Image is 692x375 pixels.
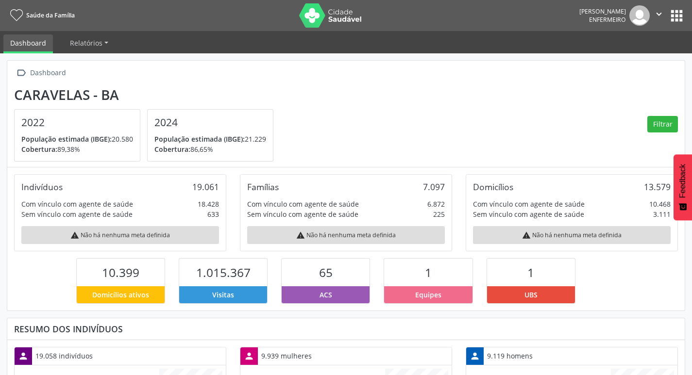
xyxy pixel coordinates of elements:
[674,154,692,220] button: Feedback - Mostrar pesquisa
[247,209,358,219] div: Sem vínculo com agente de saúde
[527,264,534,280] span: 1
[14,66,28,80] i: 
[653,209,671,219] div: 3.111
[415,290,441,300] span: Equipes
[668,7,685,24] button: apps
[14,66,68,80] a:  Dashboard
[484,347,536,364] div: 9.119 homens
[296,231,305,240] i: warning
[207,209,219,219] div: 633
[21,181,63,192] div: Indivíduos
[473,209,584,219] div: Sem vínculo com agente de saúde
[21,226,219,244] div: Não há nenhuma meta definida
[650,5,668,26] button: 
[26,11,75,19] span: Saúde da Família
[21,144,133,154] p: 89,38%
[92,290,149,300] span: Domicílios ativos
[21,145,57,154] span: Cobertura:
[21,134,112,144] span: População estimada (IBGE):
[70,38,102,48] span: Relatórios
[63,34,115,51] a: Relatórios
[21,209,133,219] div: Sem vínculo com agente de saúde
[28,66,68,80] div: Dashboard
[678,164,687,198] span: Feedback
[7,7,75,23] a: Saúde da Família
[154,145,190,154] span: Cobertura:
[319,264,333,280] span: 65
[473,226,671,244] div: Não há nenhuma meta definida
[154,144,266,154] p: 86,65%
[70,231,79,240] i: warning
[425,264,432,280] span: 1
[649,199,671,209] div: 10.468
[21,199,133,209] div: Com vínculo com agente de saúde
[522,231,531,240] i: warning
[247,199,359,209] div: Com vínculo com agente de saúde
[32,347,96,364] div: 19.058 indivíduos
[423,181,445,192] div: 7.097
[524,290,538,300] span: UBS
[247,226,445,244] div: Não há nenhuma meta definida
[196,264,251,280] span: 1.015.367
[14,324,678,334] div: Resumo dos indivíduos
[258,347,315,364] div: 9.939 mulheres
[427,199,445,209] div: 6.872
[247,181,279,192] div: Famílias
[154,134,245,144] span: População estimada (IBGE):
[21,116,133,129] h4: 2022
[154,134,266,144] p: 21.229
[470,351,480,361] i: person
[198,199,219,209] div: 18.428
[644,181,671,192] div: 13.579
[629,5,650,26] img: img
[244,351,254,361] i: person
[102,264,139,280] span: 10.399
[14,87,280,103] div: Caravelas - BA
[473,181,513,192] div: Domicílios
[3,34,53,53] a: Dashboard
[589,16,626,24] span: Enfermeiro
[192,181,219,192] div: 19.061
[579,7,626,16] div: [PERSON_NAME]
[212,290,234,300] span: Visitas
[154,116,266,129] h4: 2024
[647,116,678,132] button: Filtrar
[21,134,133,144] p: 20.580
[654,9,664,19] i: 
[320,290,332,300] span: ACS
[473,199,585,209] div: Com vínculo com agente de saúde
[433,209,445,219] div: 225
